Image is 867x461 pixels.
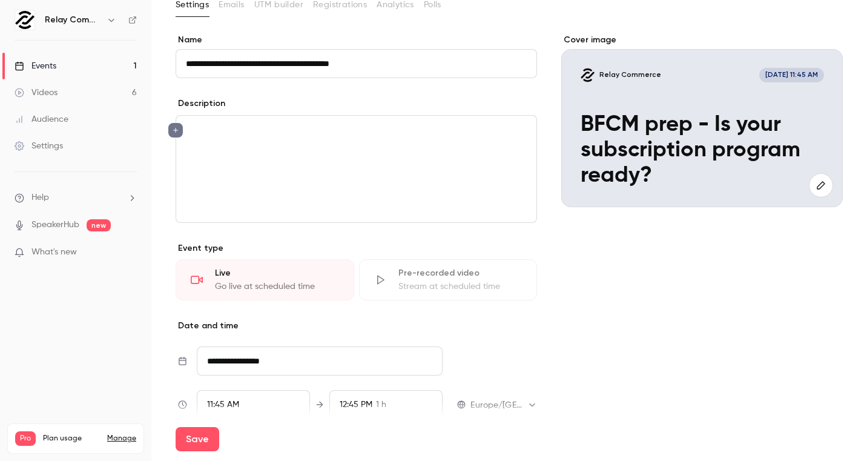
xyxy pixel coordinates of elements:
[176,115,537,223] section: description
[398,280,523,293] div: Stream at scheduled time
[759,68,824,82] span: [DATE] 11:45 AM
[215,267,339,279] div: Live
[215,280,339,293] div: Go live at scheduled time
[197,390,310,419] div: From
[470,399,537,411] div: Europe/[GEOGRAPHIC_DATA]
[599,70,661,80] p: Relay Commerce
[376,399,386,411] span: 1 h
[15,10,35,30] img: Relay Commerce
[122,247,137,258] iframe: Noticeable Trigger
[31,219,79,231] a: SpeakerHub
[398,267,523,279] div: Pre-recorded video
[87,219,111,231] span: new
[31,246,77,259] span: What's new
[176,242,537,254] p: Event type
[340,400,372,409] span: 12:45 PM
[359,259,538,300] div: Pre-recorded videoStream at scheduled time
[176,116,536,222] div: editor
[329,390,443,419] div: To
[176,427,219,451] button: Save
[176,259,354,300] div: LiveGo live at scheduled time
[581,68,595,82] img: BFCM prep - Is your subscription program ready?
[107,434,136,443] a: Manage
[45,14,102,26] h6: Relay Commerce
[197,347,443,376] input: Tue, Feb 17, 2026
[176,98,225,110] label: Description
[15,191,137,204] li: help-dropdown-opener
[15,87,58,99] div: Videos
[15,140,63,152] div: Settings
[176,34,537,46] label: Name
[207,400,239,409] span: 11:45 AM
[15,431,36,446] span: Pro
[176,320,537,332] p: Date and time
[15,60,56,72] div: Events
[31,191,49,204] span: Help
[15,113,68,125] div: Audience
[43,434,100,443] span: Plan usage
[581,112,824,188] p: BFCM prep - Is your subscription program ready?
[561,34,843,46] label: Cover image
